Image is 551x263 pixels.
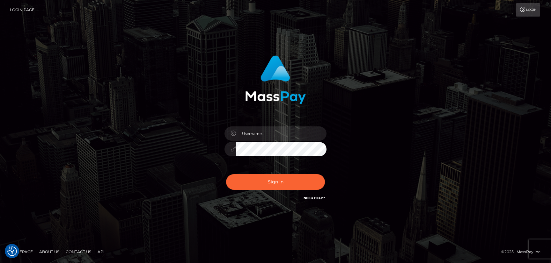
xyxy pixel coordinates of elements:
img: Revisit consent button [7,246,17,256]
input: Username... [236,126,327,141]
button: Consent Preferences [7,246,17,256]
a: About Us [37,247,62,257]
a: API [95,247,107,257]
img: MassPay Login [245,55,306,104]
a: Contact Us [63,247,94,257]
a: Need Help? [304,196,325,200]
div: © 2025 , MassPay Inc. [501,248,546,255]
button: Sign in [226,174,325,190]
a: Login Page [10,3,34,17]
a: Login [516,3,540,17]
a: Homepage [7,247,35,257]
